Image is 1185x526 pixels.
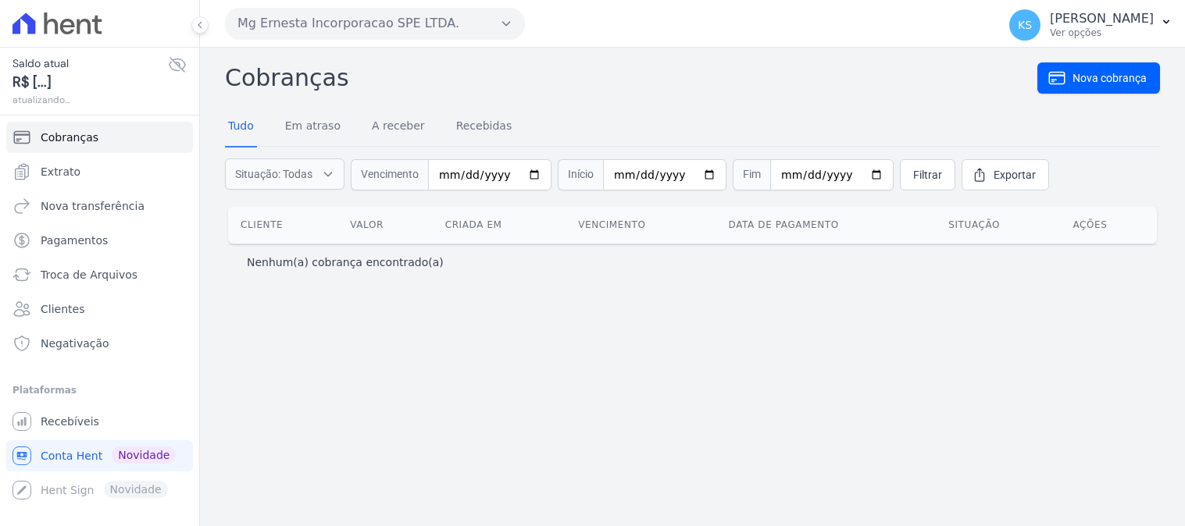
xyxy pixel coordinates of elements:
a: Exportar [962,159,1049,190]
span: Situação: Todas [235,166,312,182]
button: Mg Ernesta Incorporacao SPE LTDA. [225,8,525,39]
button: KS [PERSON_NAME] Ver opções [997,3,1185,47]
span: Saldo atual [12,55,168,72]
span: Troca de Arquivos [41,267,137,283]
th: Valor [337,206,432,243]
span: Extrato [41,164,80,179]
th: Criada em [433,206,566,243]
span: Negativação [41,336,109,351]
span: Conta Hent [41,448,102,464]
a: Pagamentos [6,225,193,256]
span: Nova cobrança [1073,70,1147,86]
span: Novidade [112,446,176,464]
span: Exportar [994,167,1036,183]
th: Data de pagamento [716,206,937,243]
th: Vencimento [566,206,716,243]
th: Cliente [228,206,337,243]
p: [PERSON_NAME] [1050,11,1154,27]
h2: Cobranças [225,60,1037,95]
p: Ver opções [1050,27,1154,39]
button: Situação: Todas [225,158,344,190]
a: Clientes [6,293,193,325]
span: Vencimento [351,159,428,190]
a: Nova cobrança [1037,62,1160,94]
span: Filtrar [913,167,942,183]
span: Cobranças [41,130,98,145]
a: Nova transferência [6,190,193,222]
nav: Sidebar [12,122,187,506]
th: Situação [936,206,1060,243]
span: R$ [...] [12,72,168,93]
a: Troca de Arquivos [6,259,193,290]
span: atualizando... [12,93,168,107]
span: Pagamentos [41,233,108,248]
a: Recebidas [453,107,516,147]
a: A receber [369,107,428,147]
a: Extrato [6,156,193,187]
div: Plataformas [12,381,187,400]
a: Tudo [225,107,257,147]
span: Fim [733,159,770,190]
a: Conta Hent Novidade [6,440,193,471]
a: Negativação [6,328,193,359]
th: Ações [1060,206,1157,243]
span: Recebíveis [41,414,99,429]
a: Cobranças [6,122,193,153]
a: Filtrar [900,159,955,190]
span: KS [1018,20,1032,30]
p: Nenhum(a) cobrança encontrado(a) [247,254,444,270]
a: Em atraso [282,107,344,147]
span: Início [558,159,603,190]
a: Recebíveis [6,406,193,437]
span: Clientes [41,301,84,317]
span: Nova transferência [41,198,145,214]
